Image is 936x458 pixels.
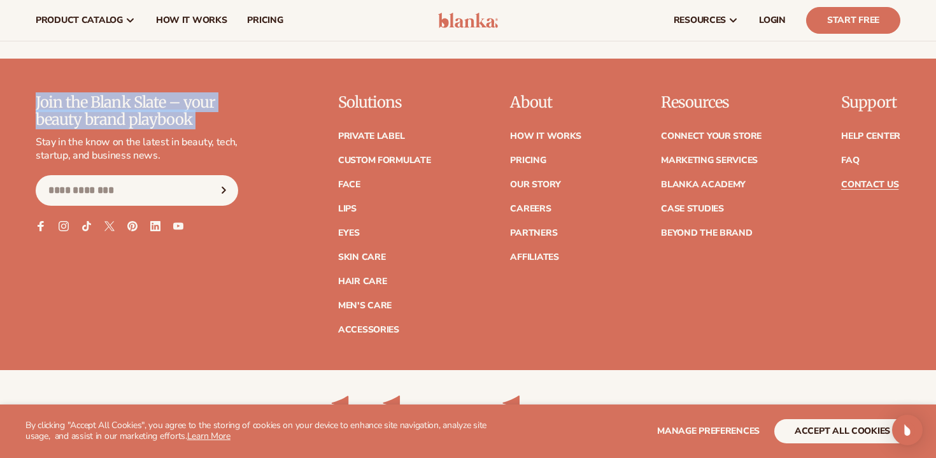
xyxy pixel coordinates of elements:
[338,326,399,334] a: Accessories
[156,15,227,25] span: How It Works
[338,229,360,238] a: Eyes
[510,253,558,262] a: Affiliates
[438,13,499,28] img: logo
[338,132,404,141] a: Private label
[657,419,760,443] button: Manage preferences
[247,15,283,25] span: pricing
[338,180,360,189] a: Face
[841,156,859,165] a: FAQ
[510,180,560,189] a: Our Story
[338,301,392,310] a: Men's Care
[510,204,551,213] a: Careers
[841,94,900,111] p: Support
[209,175,238,206] button: Subscribe
[36,15,123,25] span: product catalog
[661,132,762,141] a: Connect your store
[661,204,724,213] a: Case Studies
[661,229,753,238] a: Beyond the brand
[806,7,900,34] a: Start Free
[759,15,786,25] span: LOGIN
[841,132,900,141] a: Help Center
[674,15,726,25] span: resources
[510,156,546,165] a: Pricing
[774,419,911,443] button: accept all cookies
[510,94,581,111] p: About
[187,430,230,442] a: Learn More
[338,94,431,111] p: Solutions
[661,180,746,189] a: Blanka Academy
[36,94,238,128] p: Join the Blank Slate – your beauty brand playbook
[338,277,386,286] a: Hair Care
[510,229,557,238] a: Partners
[892,415,923,445] div: Open Intercom Messenger
[841,180,898,189] a: Contact Us
[657,425,760,437] span: Manage preferences
[338,253,385,262] a: Skin Care
[338,156,431,165] a: Custom formulate
[661,156,758,165] a: Marketing services
[338,204,357,213] a: Lips
[36,136,238,162] p: Stay in the know on the latest in beauty, tech, startup, and business news.
[25,420,497,442] p: By clicking "Accept All Cookies", you agree to the storing of cookies on your device to enhance s...
[661,94,762,111] p: Resources
[510,132,581,141] a: How It Works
